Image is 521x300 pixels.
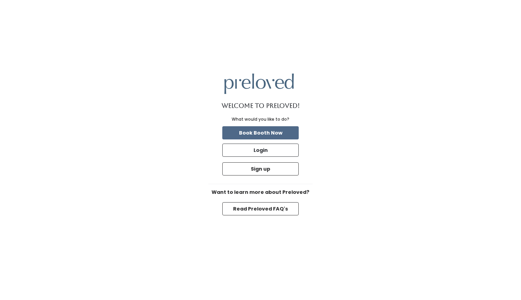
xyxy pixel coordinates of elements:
button: Login [222,144,299,157]
img: preloved logo [224,74,294,94]
h1: Welcome to Preloved! [222,102,300,109]
a: Sign up [221,161,300,177]
button: Sign up [222,162,299,175]
div: What would you like to do? [232,116,289,122]
h6: Want to learn more about Preloved? [208,190,313,195]
button: Read Preloved FAQ's [222,202,299,215]
a: Login [221,142,300,158]
button: Book Booth Now [222,126,299,139]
